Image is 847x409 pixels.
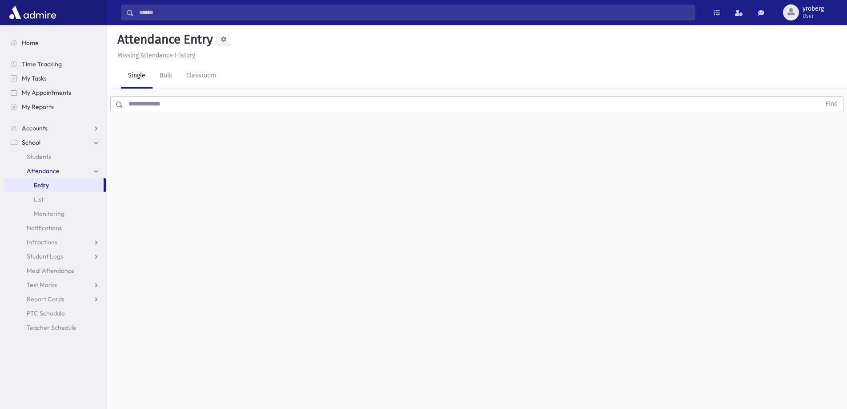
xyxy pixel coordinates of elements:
a: PTC Schedule [4,306,106,320]
span: PTC Schedule [27,309,65,317]
h5: Attendance Entry [114,32,213,47]
span: Students [27,153,51,161]
u: Missing Attendance History [117,52,195,59]
span: My Reports [22,103,54,111]
a: Student Logs [4,249,106,263]
span: List [34,195,44,203]
a: My Appointments [4,85,106,100]
input: Search [134,4,695,20]
span: Meal Attendance [27,267,75,275]
a: Single [121,64,153,89]
span: Student Logs [27,252,63,260]
a: Home [4,36,106,50]
a: Students [4,150,106,164]
span: yroberg [803,5,824,12]
a: School [4,135,106,150]
a: List [4,192,106,207]
a: Time Tracking [4,57,106,71]
span: My Tasks [22,74,47,82]
a: My Reports [4,100,106,114]
a: Monitoring [4,207,106,221]
span: Attendance [27,167,60,175]
span: Time Tracking [22,60,62,68]
span: School [22,138,40,146]
span: Monitoring [34,210,64,218]
span: User [803,12,824,20]
a: Meal Attendance [4,263,106,278]
a: Entry [4,178,104,192]
a: Report Cards [4,292,106,306]
a: Teacher Schedule [4,320,106,335]
button: Find [820,97,843,112]
a: Attendance [4,164,106,178]
a: Bulk [153,64,179,89]
span: Test Marks [27,281,57,289]
a: Classroom [179,64,223,89]
a: Missing Attendance History [114,52,195,59]
a: Accounts [4,121,106,135]
span: Report Cards [27,295,64,303]
span: Infractions [27,238,57,246]
a: My Tasks [4,71,106,85]
span: Accounts [22,124,48,132]
a: Notifications [4,221,106,235]
span: Teacher Schedule [27,324,76,332]
span: Notifications [27,224,62,232]
span: Home [22,39,39,47]
a: Test Marks [4,278,106,292]
a: Infractions [4,235,106,249]
img: AdmirePro [7,4,58,21]
span: My Appointments [22,89,71,97]
span: Entry [34,181,49,189]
